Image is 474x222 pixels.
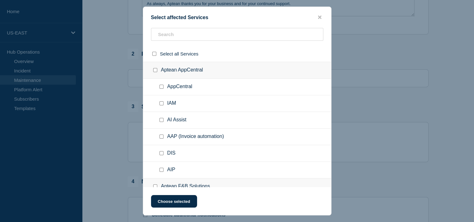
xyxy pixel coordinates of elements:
[167,117,186,123] span: AI Assist
[153,68,157,72] input: Aptean AppCentral checkbox
[159,135,164,139] input: AAP (Invoice automation) checkbox
[151,195,197,208] button: Choose selected
[151,28,323,41] input: Search
[152,52,156,56] input: select all checkbox
[143,178,331,195] div: Aptean F&B Solutions
[316,14,323,20] button: close button
[143,14,331,20] div: Select affected Services
[159,168,164,172] input: AIP checkbox
[159,85,164,89] input: AppCentral checkbox
[160,51,199,56] span: Select all Services
[143,62,331,79] div: Aptean AppCentral
[167,167,175,173] span: AIP
[159,118,164,122] input: AI Assist checkbox
[159,101,164,105] input: IAM checkbox
[167,100,176,107] span: IAM
[159,151,164,155] input: DIS checkbox
[167,134,224,140] span: AAP (Invoice automation)
[167,150,176,156] span: DIS
[167,84,192,90] span: AppCentral
[153,184,157,188] input: Aptean F&B Solutions checkbox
